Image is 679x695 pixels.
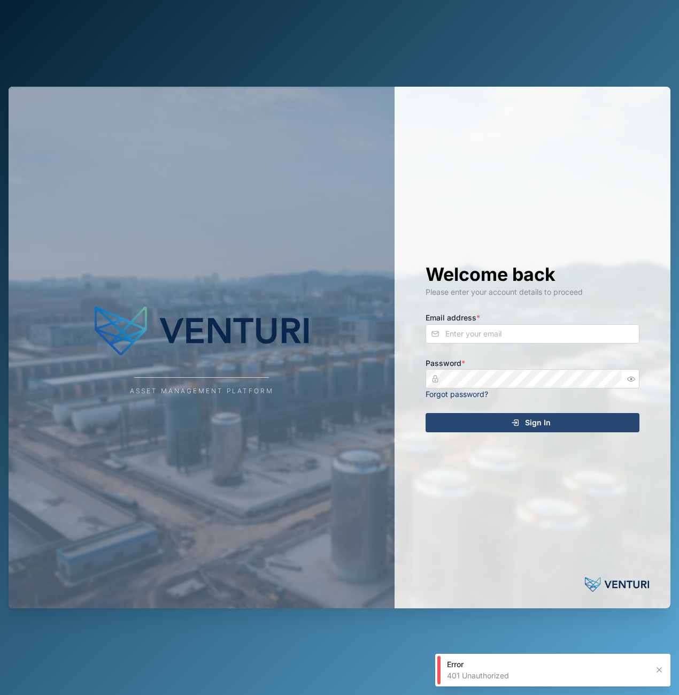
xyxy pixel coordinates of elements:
div: Error [447,659,648,670]
img: Company Logo [95,299,308,363]
div: 401 Unauthorized [447,670,648,681]
div: Asset Management Platform [130,386,274,396]
div: Please enter your account details to proceed [426,286,639,298]
a: Forgot password? [426,389,488,399]
input: Enter your email [426,324,639,343]
button: Sign In [426,413,639,432]
label: Password [426,357,465,369]
h1: Welcome back [426,263,639,286]
img: Powered by: Venturi [585,574,649,595]
span: Sign In [525,414,551,432]
label: Email address [426,312,480,324]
